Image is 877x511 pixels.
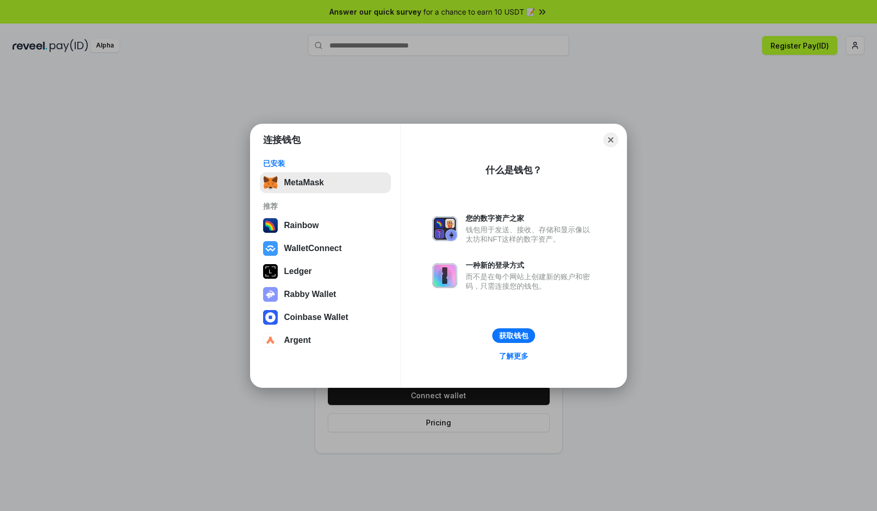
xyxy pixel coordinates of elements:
[263,175,278,190] img: svg+xml,%3Csvg%20fill%3D%22none%22%20height%3D%2233%22%20viewBox%3D%220%200%2035%2033%22%20width%...
[466,260,595,270] div: 一种新的登录方式
[260,284,391,305] button: Rabby Wallet
[485,164,542,176] div: 什么是钱包？
[284,336,311,345] div: Argent
[263,333,278,348] img: svg+xml,%3Csvg%20width%3D%2228%22%20height%3D%2228%22%20viewBox%3D%220%200%2028%2028%22%20fill%3D...
[499,351,528,361] div: 了解更多
[432,216,457,241] img: svg+xml,%3Csvg%20xmlns%3D%22http%3A%2F%2Fwww.w3.org%2F2000%2Fsvg%22%20fill%3D%22none%22%20viewBox...
[284,244,342,253] div: WalletConnect
[260,215,391,236] button: Rainbow
[260,307,391,328] button: Coinbase Wallet
[260,238,391,259] button: WalletConnect
[263,218,278,233] img: svg+xml,%3Csvg%20width%3D%22120%22%20height%3D%22120%22%20viewBox%3D%220%200%20120%20120%22%20fil...
[263,134,301,146] h1: 连接钱包
[263,287,278,302] img: svg+xml,%3Csvg%20xmlns%3D%22http%3A%2F%2Fwww.w3.org%2F2000%2Fsvg%22%20fill%3D%22none%22%20viewBox...
[260,172,391,193] button: MetaMask
[432,263,457,288] img: svg+xml,%3Csvg%20xmlns%3D%22http%3A%2F%2Fwww.w3.org%2F2000%2Fsvg%22%20fill%3D%22none%22%20viewBox...
[499,331,528,340] div: 获取钱包
[466,225,595,244] div: 钱包用于发送、接收、存储和显示像以太坊和NFT这样的数字资产。
[260,330,391,351] button: Argent
[466,213,595,223] div: 您的数字资产之家
[466,272,595,291] div: 而不是在每个网站上创建新的账户和密码，只需连接您的钱包。
[492,328,535,343] button: 获取钱包
[284,267,312,276] div: Ledger
[263,264,278,279] img: svg+xml,%3Csvg%20xmlns%3D%22http%3A%2F%2Fwww.w3.org%2F2000%2Fsvg%22%20width%3D%2228%22%20height%3...
[284,221,319,230] div: Rainbow
[284,178,324,187] div: MetaMask
[493,349,535,363] a: 了解更多
[603,133,618,147] button: Close
[284,290,336,299] div: Rabby Wallet
[284,313,348,322] div: Coinbase Wallet
[263,310,278,325] img: svg+xml,%3Csvg%20width%3D%2228%22%20height%3D%2228%22%20viewBox%3D%220%200%2028%2028%22%20fill%3D...
[263,241,278,256] img: svg+xml,%3Csvg%20width%3D%2228%22%20height%3D%2228%22%20viewBox%3D%220%200%2028%2028%22%20fill%3D...
[260,261,391,282] button: Ledger
[263,159,388,168] div: 已安装
[263,201,388,211] div: 推荐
